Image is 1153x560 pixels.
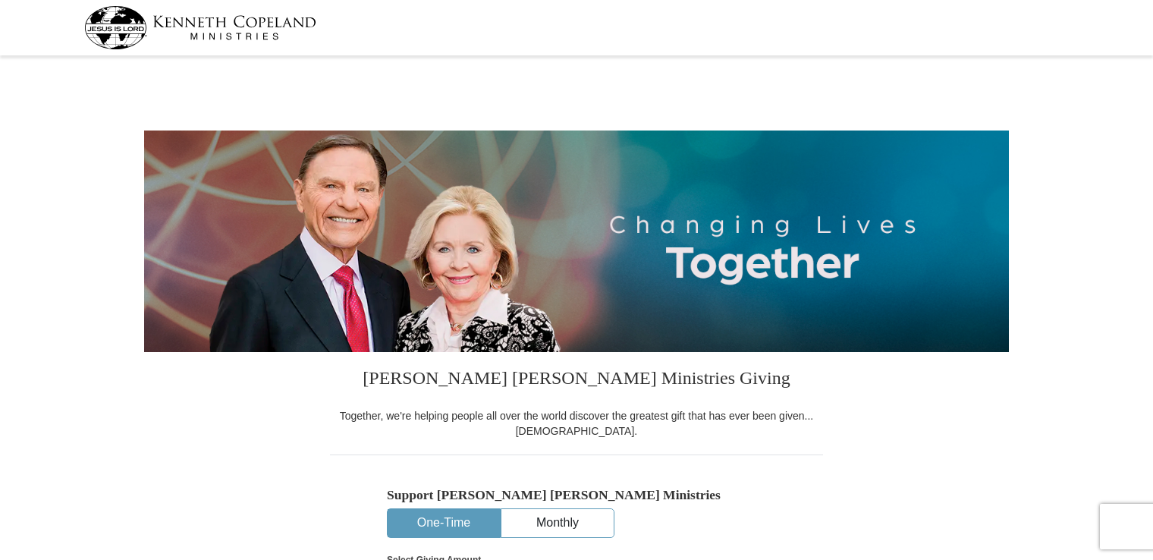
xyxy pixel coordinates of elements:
[501,509,614,537] button: Monthly
[84,6,316,49] img: kcm-header-logo.svg
[388,509,500,537] button: One-Time
[330,352,823,408] h3: [PERSON_NAME] [PERSON_NAME] Ministries Giving
[387,487,766,503] h5: Support [PERSON_NAME] [PERSON_NAME] Ministries
[330,408,823,439] div: Together, we're helping people all over the world discover the greatest gift that has ever been g...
